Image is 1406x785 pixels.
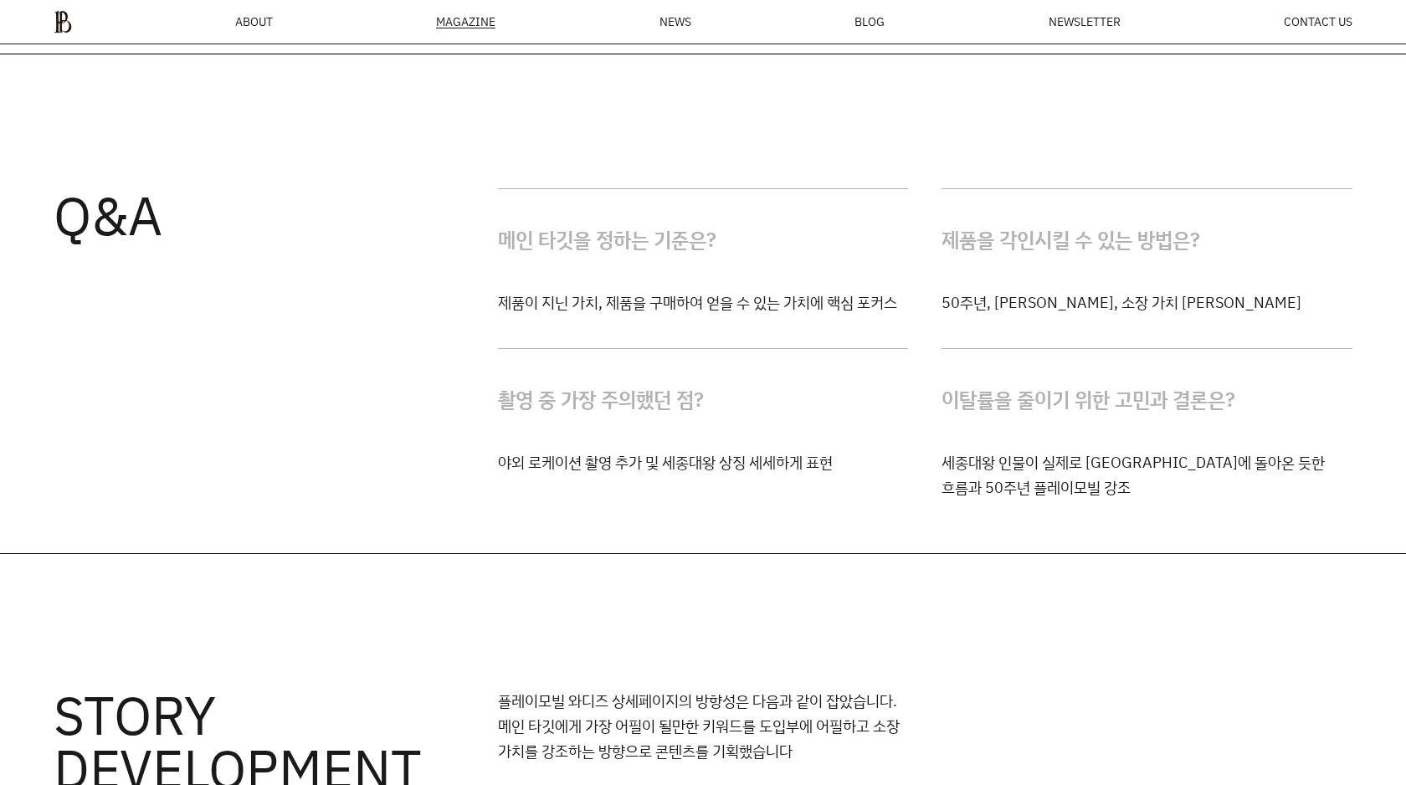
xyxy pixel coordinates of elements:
[235,16,273,28] a: ABOUT
[54,10,72,33] img: ba379d5522eb3.png
[436,16,495,28] div: MAGAZINE
[1284,16,1352,28] a: CONTACT US
[498,290,909,315] p: 제품이 지닌 가치, 제품을 구매하여 얻을 수 있는 가치에 핵심 포커스
[942,290,1352,315] p: 50주년, [PERSON_NAME], 소장 가치 [PERSON_NAME]
[498,189,909,290] h4: 메인 타깃을 정하는 기준은?
[659,16,691,28] a: NEWS
[854,16,885,28] a: BLOG
[498,349,909,449] h4: 촬영 중 가장 주의했던 점?
[942,449,1352,500] p: 세종대왕 인물이 실제로 [GEOGRAPHIC_DATA]에 돌아온 듯한 흐름과 50주년 플레이모빌 강조
[942,189,1352,290] h4: 제품을 각인시킬 수 있는 방법은?
[942,349,1352,449] h4: 이탈률을 줄이기 위한 고민과 결론은?
[54,188,464,500] h3: Q&A
[1049,16,1121,28] a: NEWSLETTER
[498,449,909,475] p: 야외 로케이션 촬영 추가 및 세종대왕 상징 세세하게 표현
